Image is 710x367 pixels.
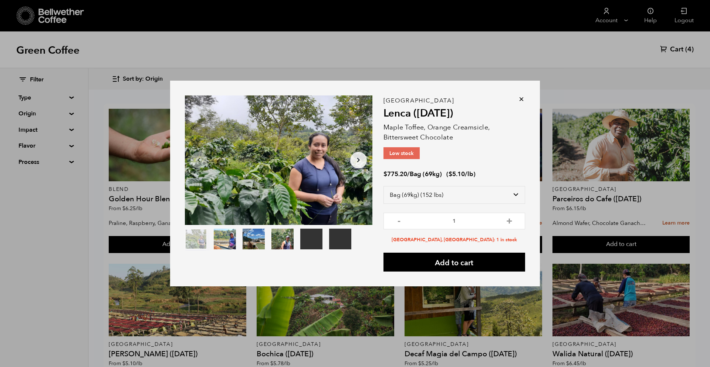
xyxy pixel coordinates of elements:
span: $ [449,170,452,178]
span: Bag (69kg) [410,170,442,178]
span: /lb [465,170,473,178]
span: / [407,170,410,178]
li: [GEOGRAPHIC_DATA], [GEOGRAPHIC_DATA]: 1 in stock [383,236,525,243]
p: Maple Toffee, Orange Creamsicle, Bittersweet Chocolate [383,122,525,142]
h2: Lenca ([DATE]) [383,107,525,120]
button: Add to cart [383,253,525,272]
p: Low stock [383,147,420,159]
button: - [395,216,404,224]
button: + [505,216,514,224]
span: ( ) [446,170,476,178]
video: Your browser does not support the video tag. [300,229,322,249]
span: $ [383,170,387,178]
bdi: 775.20 [383,170,407,178]
video: Your browser does not support the video tag. [329,229,351,249]
bdi: 5.10 [449,170,465,178]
